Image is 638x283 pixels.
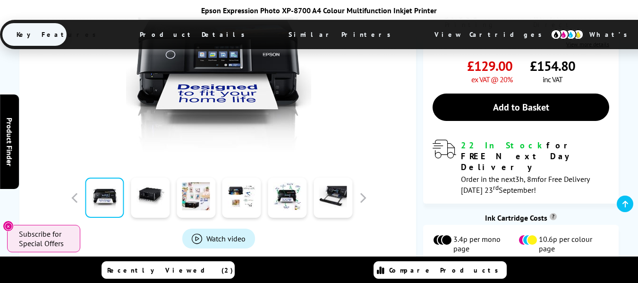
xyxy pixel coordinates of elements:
[539,234,610,253] span: 10.6p per colour page
[461,140,546,151] span: 22 In Stock
[19,229,71,248] span: Subscribe for Special Offers
[206,234,246,243] span: Watch video
[515,174,537,184] span: 3h, 8m
[107,266,233,274] span: Recently Viewed (2)
[453,234,518,253] span: 3.4p per mono page
[461,174,589,195] span: Order in the next for Free Delivery [DATE] 23 September!
[423,213,619,223] div: Ink Cartridge Costs
[420,22,565,47] span: View Cartridges
[471,75,512,84] span: ex VAT @ 20%
[493,183,499,192] sup: rd
[543,75,562,84] span: inc VAT
[530,57,575,75] span: £154.80
[182,229,255,249] a: Product_All_Videos
[5,117,14,166] span: Product Finder
[433,94,609,121] a: Add to Basket
[274,23,410,46] span: Similar Printers
[3,221,14,232] button: Close
[126,23,264,46] span: Product Details
[2,23,115,46] span: Key Features
[550,213,557,220] sup: Cost per page
[102,261,235,279] a: Recently Viewed (2)
[467,57,512,75] span: £129.00
[551,29,584,40] img: cmyk-icon.svg
[374,261,507,279] a: Compare Products
[461,140,609,172] div: for FREE Next Day Delivery
[389,266,503,274] span: Compare Products
[433,140,609,194] div: modal_delivery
